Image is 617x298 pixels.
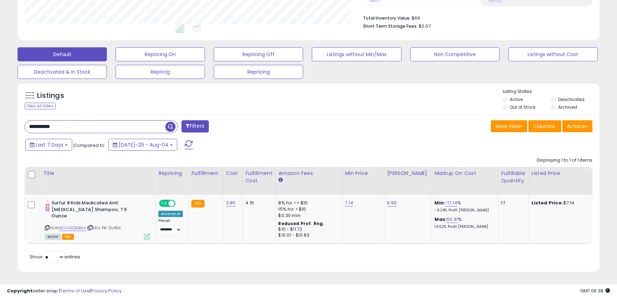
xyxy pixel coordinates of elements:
[18,47,107,61] button: Default
[508,47,598,61] button: Listings without Cost
[580,287,610,294] span: 2025-08-12 06:38 GMT
[59,225,86,231] a: B0040QRBMA
[191,200,204,208] small: FBA
[62,234,74,240] span: FBA
[435,199,445,206] b: Min:
[246,170,273,184] div: Fulfillment Cost
[279,232,337,238] div: $10.01 - $10.83
[558,104,577,110] label: Archived
[537,157,592,164] div: Displaying 1 to 1 of 1 items
[501,170,526,184] div: Fulfillable Quantity
[226,170,240,177] div: Cost
[419,23,431,29] span: $0.07
[214,65,303,79] button: Repricing
[116,65,205,79] button: Repricig
[435,216,493,229] div: %
[181,120,209,133] button: Filters
[510,96,523,102] label: Active
[18,65,107,79] button: Deactivated & In Stock
[387,199,397,206] a: 9.99
[532,200,590,206] div: $7.14
[528,120,561,132] button: Columns
[279,212,337,219] div: $0.30 min
[345,170,381,177] div: Min Price
[60,287,90,294] a: Terms of Use
[435,208,493,213] p: -9.24% Profit [PERSON_NAME]
[410,47,500,61] button: Non Competitive
[532,199,563,206] b: Listed Price:
[246,200,270,206] div: 4.15
[387,170,429,177] div: [PERSON_NAME]
[37,91,64,101] h5: Listings
[160,201,169,206] span: ON
[435,216,447,223] b: Max:
[158,218,183,234] div: Preset:
[279,177,283,183] small: Amazon Fees.
[279,221,324,226] b: Reduced Prof. Rng.
[435,200,493,213] div: %
[435,170,495,177] div: Markup on Cost
[503,88,599,95] p: Listing States:
[510,104,535,110] label: Out of Stock
[73,142,105,149] span: Compared to:
[279,226,337,232] div: $10 - $11.72
[363,13,587,22] li: $69
[435,224,493,229] p: 19.62% Profit [PERSON_NAME]
[45,200,150,239] div: ASIN:
[533,123,555,130] span: Columns
[45,234,61,240] span: All listings currently available for purchase on Amazon
[363,23,418,29] b: Short Term Storage Fees:
[116,47,205,61] button: Repricing On
[345,199,354,206] a: 7.14
[501,200,523,206] div: 17
[174,201,186,206] span: OFF
[447,216,458,223] a: 50.91
[91,287,122,294] a: Privacy Policy
[87,225,121,231] span: | SKU: PK-SU454
[491,120,527,132] button: Save View
[45,200,50,214] img: 31YEDLl0SdL._SL40_.jpg
[432,167,498,195] th: The percentage added to the cost of goods (COGS) that forms the calculator for Min & Max prices.
[214,47,303,61] button: Repricing Off
[108,139,177,151] button: [DATE]-29 - Aug-04
[558,96,584,102] label: Deactivated
[562,120,592,132] button: Actions
[532,170,592,177] div: Listed Price
[7,287,33,294] strong: Copyright
[7,288,122,294] div: seller snap | |
[52,200,137,221] b: Sulfur 8 Kids Medicated Anti [MEDICAL_DATA] Shampoo, 7.5 Ounce
[36,141,63,148] span: Last 7 Days
[191,170,220,177] div: Fulfillment
[43,170,152,177] div: Title
[25,103,56,109] div: Clear All Filters
[30,253,80,260] span: Show: entries
[312,47,401,61] button: Listings without Min/Max
[279,170,339,177] div: Amazon Fees
[279,200,337,206] div: 8% for <= $10
[119,141,169,148] span: [DATE]-29 - Aug-04
[279,206,337,212] div: 15% for > $10
[158,211,183,217] div: Amazon AI
[363,15,411,21] b: Total Inventory Value:
[445,199,457,206] a: -17.14
[25,139,72,151] button: Last 7 Days
[226,199,236,206] a: 3.85
[158,170,185,177] div: Repricing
